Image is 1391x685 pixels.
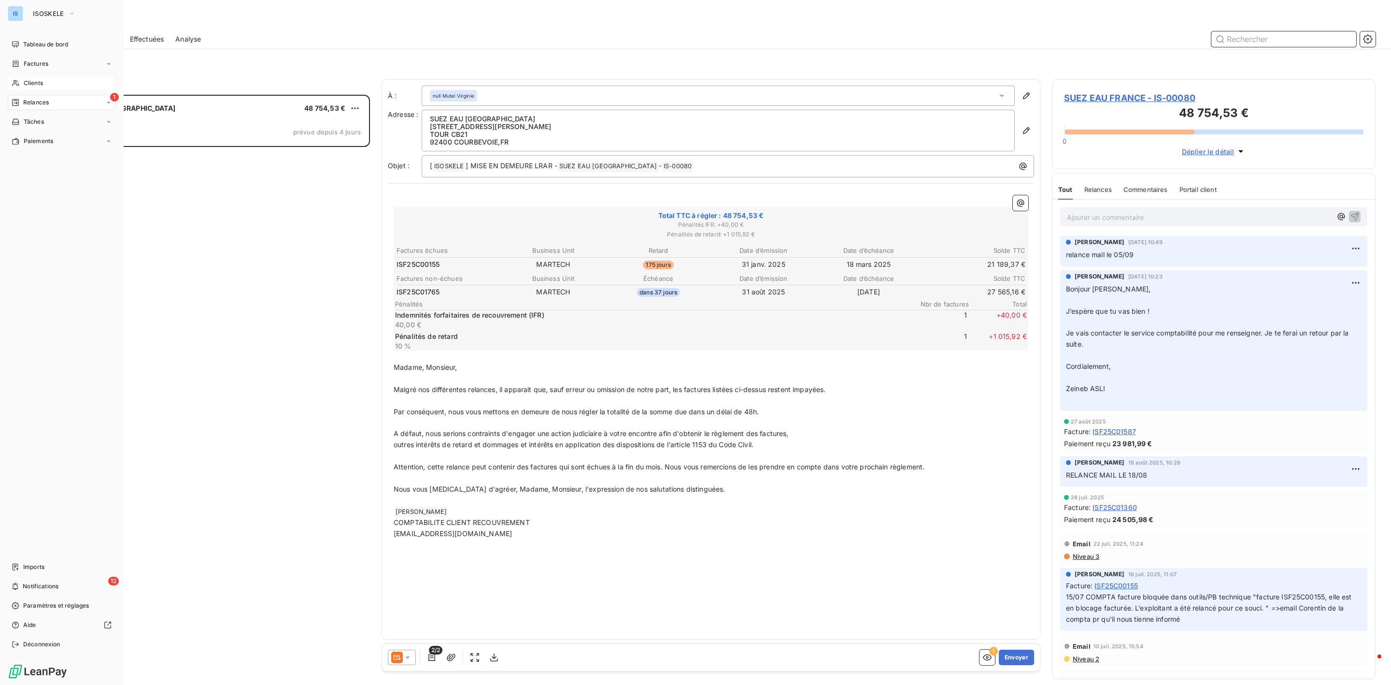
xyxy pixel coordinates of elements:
[394,385,826,394] span: Malgré nos différentes relances, il apparait que, sauf erreur ou omission de notre part, les fact...
[23,582,58,591] span: Notifications
[817,259,921,270] td: 18 mars 2025
[395,320,907,330] p: 40,00 €
[24,59,48,68] span: Factures
[395,332,907,341] p: Pénalités de retard
[433,92,474,99] span: null Mutel Virginie
[396,287,500,297] td: ISF25C01765
[23,601,89,610] span: Paramètres et réglages
[1066,307,1150,315] span: J’espère que tu vas bien !
[24,137,53,146] span: Paiements
[501,259,606,270] td: MARTECH
[1179,186,1217,193] span: Portail client
[1064,438,1110,449] span: Paiement reçu
[394,518,530,526] span: COMPTABILITE CLIENT RECOUVREMENT
[1066,471,1147,479] span: RELANCE MAIL LE 18/08
[293,128,361,136] span: prévue depuis 4 jours
[817,274,921,284] th: Date d’échéance
[1073,642,1091,650] span: Email
[1066,329,1351,348] span: Je vais contacter le service comptabilité pour me renseigner. Je te ferai un retour par la suite.
[430,115,1007,123] p: SUEZ EAU [GEOGRAPHIC_DATA]
[388,110,418,118] span: Adresse :
[501,274,606,284] th: Business Unit
[304,104,345,112] span: 48 754,53 €
[8,664,68,679] img: Logo LeanPay
[1072,553,1099,560] span: Niveau 3
[23,640,60,649] span: Déconnexion
[922,246,1026,256] th: Solde TTC
[922,274,1026,284] th: Solde TTC
[1084,186,1112,193] span: Relances
[23,40,68,49] span: Tableau de bord
[1093,502,1137,512] span: ISF25C01360
[1072,655,1099,663] span: Niveau 2
[1123,186,1168,193] span: Commentaires
[395,220,1027,229] span: Pénalités IFR : + 40,00 €
[1358,652,1381,675] iframe: Intercom live chat
[1182,146,1235,157] span: Déplier le détail
[1064,104,1363,124] h3: 48 754,53 €
[108,577,119,585] span: 12
[8,617,115,633] a: Aide
[394,529,512,538] span: [EMAIL_ADDRESS][DOMAIN_NAME]
[24,117,44,126] span: Tâches
[643,261,673,269] span: 175 jours
[969,332,1027,351] span: + 1 015,92 €
[1058,186,1073,193] span: Tout
[1064,502,1091,512] span: Facture :
[909,310,967,330] span: 1
[430,131,1007,138] p: TOUR CB21
[911,300,969,308] span: Nbr de factures
[1093,426,1136,437] span: ISF25C01587
[23,563,44,571] span: Imports
[1064,426,1091,437] span: Facture :
[466,161,557,170] span: ] MISE EN DEMEURE LRAR -
[1073,540,1091,548] span: Email
[501,246,606,256] th: Business Unit
[175,34,201,44] span: Analyse
[23,621,36,629] span: Aide
[388,161,410,170] span: Objet :
[1064,514,1110,525] span: Paiement reçu
[429,646,442,655] span: 2/2
[24,79,43,87] span: Clients
[1066,581,1093,591] span: Facture :
[1112,438,1152,449] span: 23 981,99 €
[637,288,680,297] span: dans 37 jours
[1075,272,1124,281] span: [PERSON_NAME]
[501,287,606,297] td: MARTECH
[395,230,1027,239] span: Pénalités de retard : + 1 015,92 €
[1064,91,1363,104] span: SUEZ EAU FRANCE - IS-00080
[394,440,753,449] span: outres intérêts de retard et dommages et intérêts en application des dispositions de l'article 11...
[999,650,1034,665] button: Envoyer
[33,10,64,17] span: ISOSKELE
[606,246,710,256] th: Retard
[1128,460,1180,466] span: 18 août 2025, 10:26
[1071,419,1106,424] span: 27 août 2025
[430,123,1007,131] p: [STREET_ADDRESS][PERSON_NAME]
[922,287,1026,297] td: 27 565,16 €
[969,310,1027,330] span: + 40,00 €
[909,332,967,351] span: 1
[1179,146,1249,157] button: Déplier le détail
[1075,458,1124,467] span: [PERSON_NAME]
[817,246,921,256] th: Date d’échéance
[922,259,1026,270] td: 21 189,37 €
[394,463,924,471] span: Attention, cette relance peut contenir des factures qui sont échues à la fin du mois. Nous vous r...
[396,274,500,284] th: Factures non-échues
[110,93,119,102] span: 1
[969,300,1027,308] span: Total
[1066,384,1106,393] span: Zeineb ASLI
[395,300,911,308] span: Pénalités
[558,161,658,172] span: SUEZ EAU [GEOGRAPHIC_DATA]
[606,274,710,284] th: Échéance
[711,246,816,256] th: Date d’émission
[395,341,907,351] p: 10 %
[1066,362,1111,370] span: Cordialement,
[433,161,465,172] span: ISOSKELE
[397,260,440,269] span: ISF25C00155
[130,34,164,44] span: Effectuées
[1071,495,1104,500] span: 28 juil. 2025
[1075,238,1124,247] span: [PERSON_NAME]
[662,161,693,172] span: IS-00080
[396,246,500,256] th: Factures échues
